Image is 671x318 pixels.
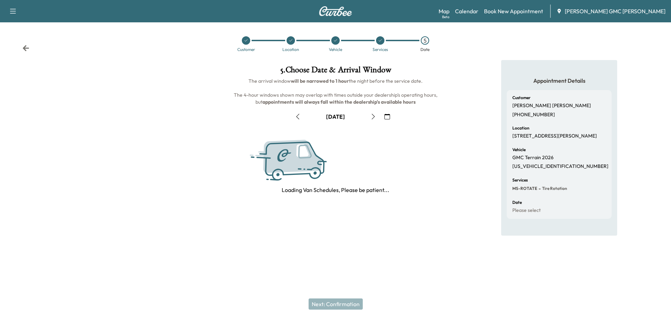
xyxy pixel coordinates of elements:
h6: Vehicle [512,148,526,152]
span: The arrival window the night before the service date. The 4-hour windows shown may overlap with t... [234,78,439,105]
a: Book New Appointment [484,7,543,15]
p: Please select [512,207,541,214]
img: Curbee Logo [319,6,352,16]
a: Calendar [455,7,478,15]
div: Beta [442,14,449,20]
p: [PERSON_NAME] [PERSON_NAME] [512,103,591,109]
h6: Location [512,126,529,130]
div: Vehicle [329,47,342,52]
a: MapBeta [439,7,449,15]
h6: Services [512,178,528,182]
span: MS-ROTATE [512,186,537,191]
p: Loading Van Schedules, Please be patient... [282,186,389,194]
b: will be narrowed to 1 hour [291,78,349,84]
b: appointments will always fall within the dealership's available hours [262,99,416,105]
span: - [537,185,541,192]
div: Services [373,47,388,52]
p: GMC Terrain 2026 [512,155,554,161]
div: [DATE] [326,113,345,120]
p: [STREET_ADDRESS][PERSON_NAME] [512,133,597,139]
div: Location [282,47,299,52]
p: [PHONE_NUMBER] [512,112,555,118]
h1: 5 . Choose Date & Arrival Window [229,66,442,77]
h6: Customer [512,96,531,100]
div: Customer [237,47,255,52]
span: Tire Rotation [541,186,567,191]
h5: Appointment Details [507,77,612,84]
div: Date [420,47,430,52]
h6: Date [512,200,522,205]
div: 5 [421,36,429,45]
p: [US_VEHICLE_IDENTIFICATION_NUMBER] [512,163,608,170]
img: Curbee Service.svg [246,133,354,190]
div: Back [22,45,29,52]
span: [PERSON_NAME] GMC [PERSON_NAME] [565,7,665,15]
